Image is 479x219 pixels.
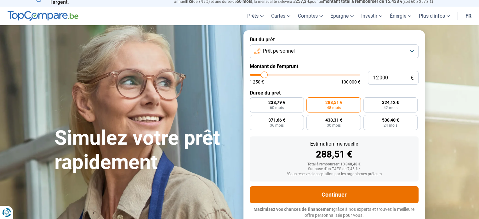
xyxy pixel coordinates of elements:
[294,7,327,25] a: Comptes
[386,7,415,25] a: Énergie
[384,124,397,127] span: 24 mois
[341,80,360,84] span: 100 000 €
[250,206,419,219] p: grâce à nos experts et trouvez la meilleure offre personnalisée pour vous.
[327,106,340,110] span: 48 mois
[255,141,413,147] div: Estimation mensuelle
[382,118,399,122] span: 538,40 €
[268,118,285,122] span: 371,66 €
[250,90,419,96] label: Durée du prêt
[327,124,340,127] span: 30 mois
[8,11,78,21] img: TopCompare
[255,167,413,171] div: Sur base d'un TAEG de 7,45 %*
[325,100,342,105] span: 288,51 €
[268,100,285,105] span: 238,79 €
[250,186,419,203] button: Continuer
[411,75,413,81] span: €
[243,7,267,25] a: Prêts
[255,162,413,167] div: Total à rembourser: 13 848,48 €
[270,124,284,127] span: 36 mois
[325,118,342,122] span: 438,31 €
[382,100,399,105] span: 324,12 €
[267,7,294,25] a: Cartes
[250,44,419,58] button: Prêt personnel
[54,126,236,175] h1: Simulez votre prêt rapidement
[384,106,397,110] span: 42 mois
[255,172,413,176] div: *Sous réserve d'acceptation par les organismes prêteurs
[270,106,284,110] span: 60 mois
[255,150,413,159] div: 288,51 €
[415,7,454,25] a: Plus d'infos
[250,37,419,43] label: But du prêt
[263,48,295,55] span: Prêt personnel
[462,7,475,25] a: fr
[254,207,333,212] span: Maximisez vos chances de financement
[250,80,264,84] span: 1 250 €
[357,7,386,25] a: Investir
[327,7,357,25] a: Épargne
[250,63,419,69] label: Montant de l'emprunt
